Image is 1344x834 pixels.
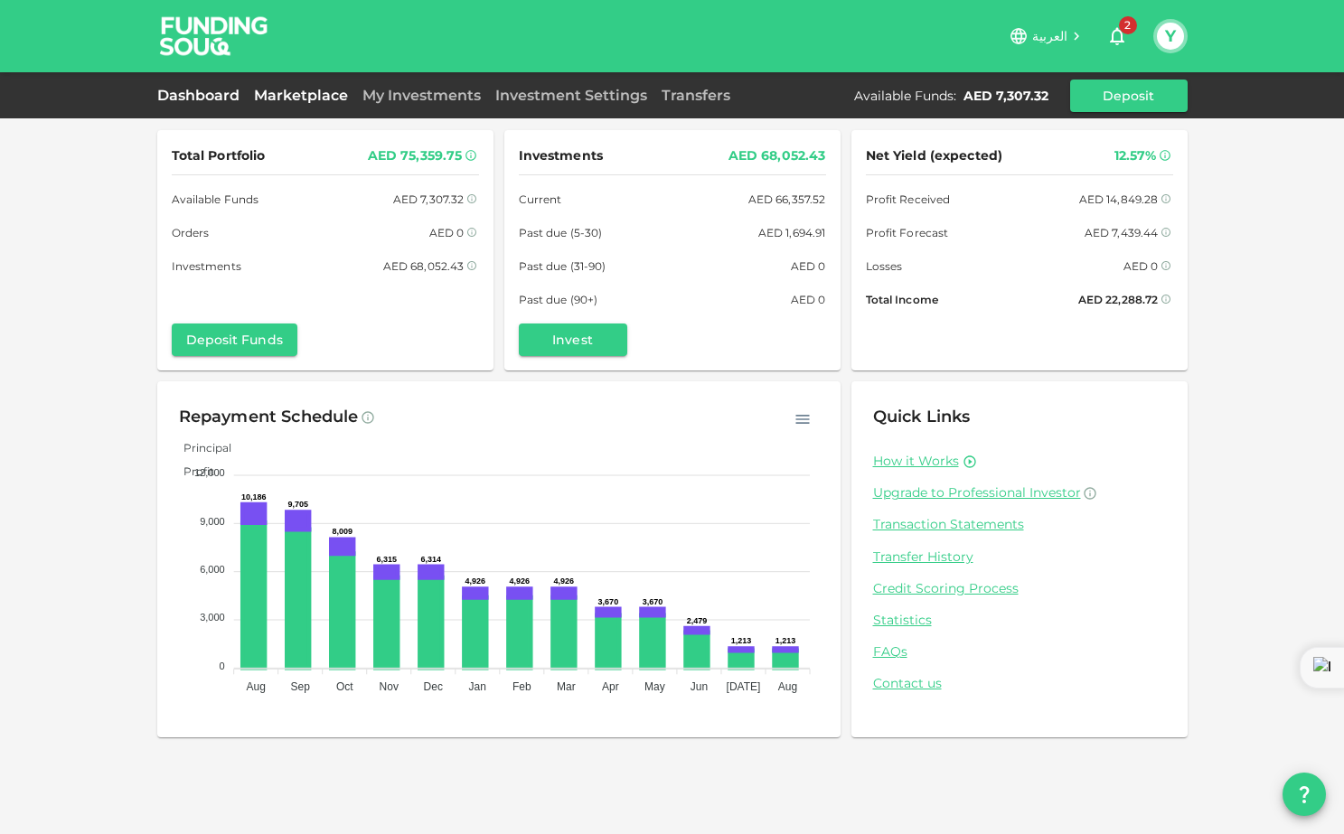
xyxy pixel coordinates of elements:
[172,323,297,356] button: Deposit Funds
[644,680,665,693] tspan: May
[866,257,903,276] span: Losses
[866,290,938,309] span: Total Income
[247,87,355,104] a: Marketplace
[1078,290,1159,309] div: AED 22,288.72
[777,680,796,693] tspan: Aug
[791,257,826,276] div: AED 0
[854,87,956,105] div: Available Funds :
[1099,18,1135,54] button: 2
[866,145,1003,167] span: Net Yield (expected)
[519,145,603,167] span: Investments
[219,661,224,671] tspan: 0
[1123,257,1159,276] div: AED 0
[873,580,1166,597] a: Credit Scoring Process
[379,680,398,693] tspan: Nov
[172,223,210,242] span: Orders
[429,223,465,242] div: AED 0
[519,323,627,356] button: Invest
[512,680,531,693] tspan: Feb
[873,484,1081,501] span: Upgrade to Professional Investor
[488,87,654,104] a: Investment Settings
[157,87,247,104] a: Dashboard
[519,223,603,242] span: Past due (5-30)
[179,403,359,432] div: Repayment Schedule
[170,441,231,454] span: Principal
[557,680,576,693] tspan: Mar
[194,467,225,478] tspan: 12,000
[200,612,225,623] tspan: 3,000
[873,612,1166,629] a: Statistics
[246,680,265,693] tspan: Aug
[170,464,214,478] span: Profit
[1085,223,1159,242] div: AED 7,439.44
[383,257,465,276] div: AED 68,052.43
[690,680,707,693] tspan: Jun
[1119,16,1137,34] span: 2
[290,680,310,693] tspan: Sep
[873,484,1166,501] a: Upgrade to Professional Investor
[654,87,738,104] a: Transfers
[172,145,266,167] span: Total Portfolio
[791,290,826,309] div: AED 0
[1032,28,1068,44] span: العربية
[748,190,826,209] div: AED 66,357.52
[200,564,225,575] tspan: 6,000
[1283,773,1326,816] button: question
[726,680,760,693] tspan: [DATE]
[873,643,1166,661] a: FAQs
[355,87,488,104] a: My Investments
[1114,145,1157,167] div: 12.57%
[758,223,826,242] div: AED 1,694.91
[423,680,442,693] tspan: Dec
[172,257,241,276] span: Investments
[728,145,826,167] div: AED 68,052.43
[873,453,959,470] a: How it Works
[1070,80,1188,112] button: Deposit
[1157,23,1184,50] button: Y
[200,516,225,527] tspan: 9,000
[519,257,606,276] span: Past due (31-90)
[172,190,259,209] span: Available Funds
[866,190,951,209] span: Profit Received
[468,680,485,693] tspan: Jan
[873,407,971,426] span: Quick Links
[866,223,949,242] span: Profit Forecast
[963,87,1048,105] div: AED 7,307.32
[1079,190,1159,209] div: AED 14,849.28
[602,680,619,693] tspan: Apr
[519,190,562,209] span: Current
[873,548,1166,566] a: Transfer History
[335,680,352,693] tspan: Oct
[368,145,463,167] div: AED 75,359.75
[873,675,1166,692] a: Contact us
[393,190,465,209] div: AED 7,307.32
[519,290,598,309] span: Past due (90+)
[873,516,1166,533] a: Transaction Statements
